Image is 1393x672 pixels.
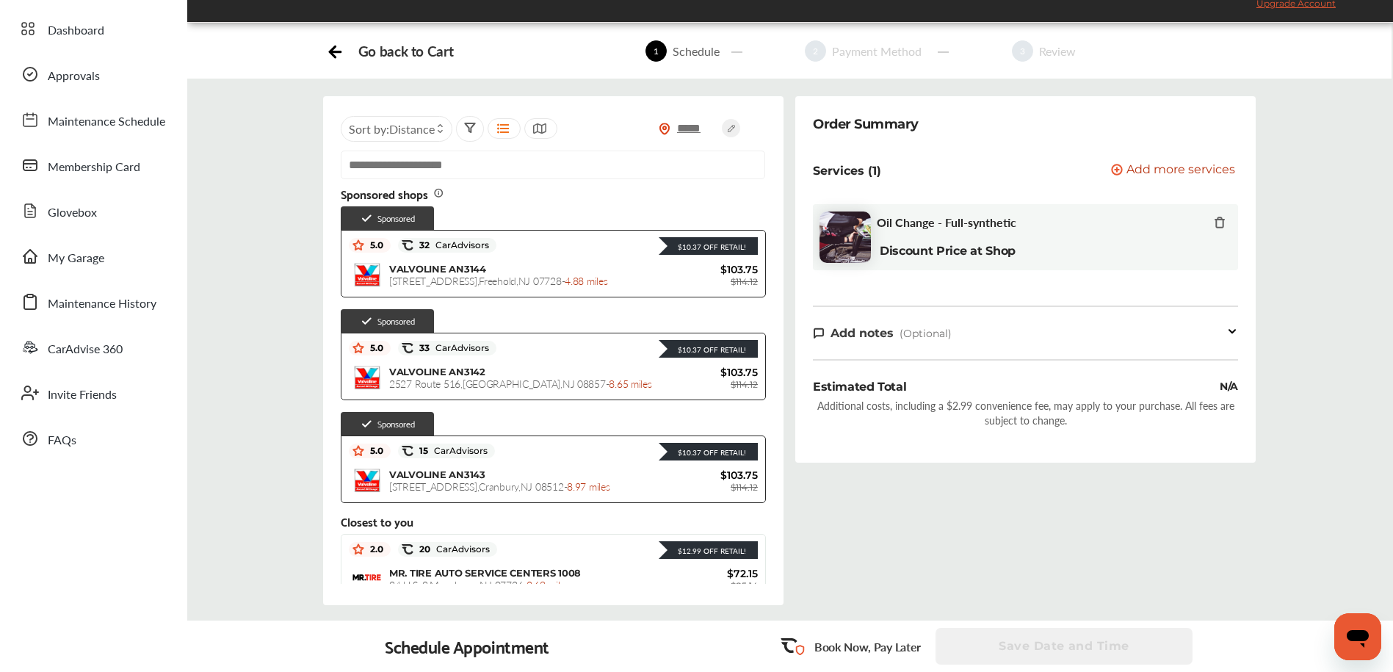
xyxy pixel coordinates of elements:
span: 2527 Route 516 , [GEOGRAPHIC_DATA] , NJ 08857 - [389,376,652,391]
span: 5.0 [364,445,383,457]
div: Review [1033,43,1082,59]
span: Invite Friends [48,386,117,405]
span: $103.75 [670,366,758,379]
a: Membership Card [13,146,173,184]
a: Maintenance History [13,283,173,321]
span: Sort by : [349,120,435,137]
div: $10.37 Off Retail! [670,344,746,355]
div: $10.37 Off Retail! [670,242,746,252]
a: Glovebox [13,192,173,230]
div: N/A [1220,378,1238,395]
span: 4.88 miles [565,273,607,288]
span: [STREET_ADDRESS] , Cranbury , NJ 08512 - [389,479,610,494]
img: note-icon.db9493fa.svg [813,327,825,339]
span: 32 [413,239,489,251]
a: Invite Friends [13,374,173,412]
img: check-icon.521c8815.svg [361,418,373,430]
img: caradvise_icon.5c74104a.svg [402,342,413,354]
a: FAQs [13,419,173,458]
span: 33 [413,342,489,354]
button: Add more services [1111,164,1235,178]
img: star_icon.59ea9307.svg [352,239,364,251]
span: $85.14 [731,580,758,591]
span: 15 [413,445,488,457]
span: 5.0 [364,239,383,251]
span: 2.68 miles [527,577,569,592]
img: star_icon.59ea9307.svg [352,445,364,457]
a: Add more services [1111,164,1238,178]
span: Dashboard [48,21,104,40]
span: 5.0 [364,342,383,354]
span: $114.12 [731,379,758,390]
img: logo-valvoline.png [352,363,382,392]
span: 20 [413,543,490,555]
div: $12.99 Off Retail! [670,546,746,556]
a: Dashboard [13,10,173,48]
span: VALVOLINE AN3144 [389,263,486,275]
div: Estimated Total [813,378,906,395]
img: check-icon.521c8815.svg [361,212,373,225]
b: Discount Price at Shop [880,244,1016,258]
span: VALVOLINE AN3142 [389,366,485,377]
div: Sponsored [341,206,434,230]
span: Membership Card [48,158,140,177]
span: FAQs [48,431,76,450]
span: Approvals [48,67,100,86]
a: Approvals [13,55,173,93]
span: [STREET_ADDRESS] , Freehold , NJ 07728 - [389,273,608,288]
div: Payment Method [826,43,927,59]
span: Oil Change - Full-synthetic [877,215,1016,229]
span: CarAdvisors [430,240,489,250]
a: Maintenance Schedule [13,101,173,139]
a: CarAdvise 360 [13,328,173,366]
img: check-icon.521c8815.svg [361,315,373,328]
span: Add more services [1126,164,1235,178]
span: 8.65 miles [609,376,651,391]
span: CarAdvise 360 [48,340,123,359]
a: My Garage [13,237,173,275]
span: 8.97 miles [567,479,609,494]
span: 1 [645,40,667,62]
span: $114.12 [731,276,758,287]
div: $10.37 Off Retail! [670,447,746,458]
img: star_icon.59ea9307.svg [352,543,364,555]
span: (Optional) [900,327,952,340]
p: Book Now, Pay Later [814,638,921,655]
span: Maintenance History [48,295,156,314]
img: caradvise_icon.5c74104a.svg [402,445,413,457]
span: Add notes [831,326,894,340]
div: Go back to Cart [358,43,453,59]
div: Schedule Appointment [385,636,549,657]
div: Closest to you [341,515,766,528]
iframe: Button to launch messaging window [1334,613,1381,660]
img: logo-valvoline.png [352,466,382,495]
span: VALVOLINE AN3143 [389,469,485,480]
img: caradvise_icon.5c74104a.svg [402,543,413,555]
span: Maintenance Schedule [48,112,165,131]
p: Services (1) [813,164,881,178]
span: CarAdvisors [428,446,488,456]
span: 2.0 [364,543,383,555]
span: 2 [805,40,826,62]
img: location_vector_orange.38f05af8.svg [659,123,670,135]
span: $114.12 [731,482,758,493]
span: 3 [1012,40,1033,62]
span: My Garage [48,249,104,268]
div: Additional costs, including a $2.99 convenience fee, may apply to your purchase. All fees are sub... [813,398,1238,427]
span: $103.75 [670,469,758,482]
span: Sponsored shops [341,187,444,200]
span: CarAdvisors [430,343,489,353]
span: 94 U.S. 9 , Manalapan , NJ 07726 - [389,577,569,592]
span: Glovebox [48,203,97,223]
span: $103.75 [670,263,758,276]
img: logo-valvoline.png [352,260,382,289]
span: MR. TIRE AUTO SERVICE CENTERS 1008 [389,567,581,579]
img: oil-change-thumb.jpg [819,212,871,263]
img: caradvise_icon.5c74104a.svg [402,239,413,251]
img: star_icon.59ea9307.svg [352,342,364,354]
div: Order Summary [813,114,919,134]
span: Distance [389,120,435,137]
img: logo-mrtire.png [352,574,382,582]
div: Schedule [667,43,726,59]
span: CarAdvisors [430,544,490,554]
